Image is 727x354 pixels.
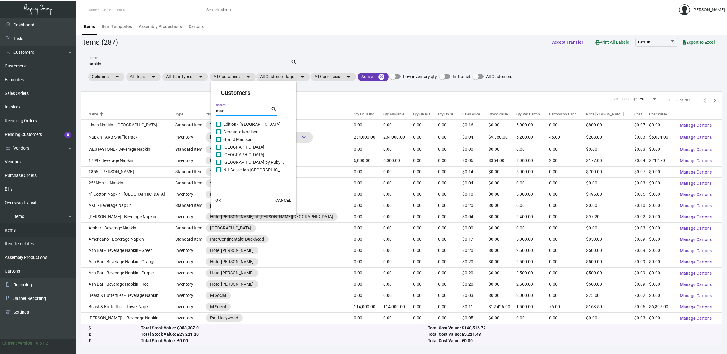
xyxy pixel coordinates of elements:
span: Graduate Madison [223,128,284,136]
div: Current version: [2,340,33,346]
span: [GEOGRAPHIC_DATA] by Ruby Hospitality [223,159,284,166]
span: [GEOGRAPHIC_DATA] [223,151,284,158]
span: CANCEL [275,198,291,203]
button: OK [209,195,228,206]
span: Grand Madison [223,136,284,143]
span: [GEOGRAPHIC_DATA] [223,143,284,151]
span: OK [215,198,221,203]
mat-card-title: Customers [221,88,287,97]
button: CANCEL [270,195,296,206]
mat-icon: search [271,106,277,113]
div: 0.51.2 [36,340,48,346]
span: Edition - [GEOGRAPHIC_DATA] [223,121,284,128]
span: NH Collection [GEOGRAPHIC_DATA] [223,166,284,174]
